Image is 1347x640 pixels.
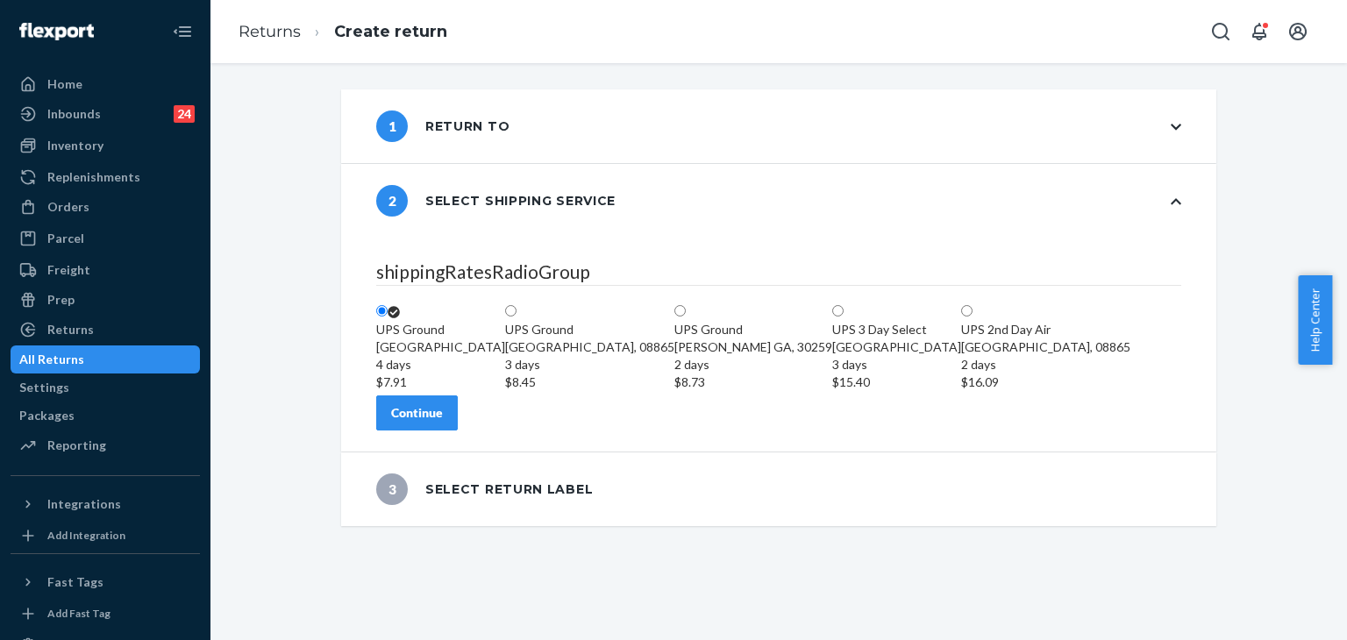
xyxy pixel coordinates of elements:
div: $15.40 [832,373,961,391]
div: $8.73 [674,373,832,391]
a: Reporting [11,431,200,459]
ol: breadcrumbs [224,6,461,58]
div: Orders [47,198,89,216]
div: 3 days [505,356,674,373]
div: UPS Ground [505,321,674,338]
div: UPS Ground [674,321,832,338]
div: [GEOGRAPHIC_DATA], 08865 [505,338,674,391]
div: Reporting [47,437,106,454]
div: Select return label [376,473,593,505]
div: UPS 3 Day Select [832,321,961,338]
span: 3 [376,473,408,505]
div: Home [47,75,82,93]
div: Add Integration [47,528,125,543]
div: Settings [19,379,69,396]
div: 2 days [674,356,832,373]
div: [GEOGRAPHIC_DATA] [376,338,505,391]
div: 4 days [376,356,505,373]
div: Inbounds [47,105,101,123]
a: Inventory [11,132,200,160]
div: [GEOGRAPHIC_DATA], 08865 [961,338,1130,391]
input: UPS 2nd Day Air[GEOGRAPHIC_DATA], 088652 days$16.09 [961,305,973,316]
a: Orders [11,193,200,221]
legend: shippingRatesRadioGroup [376,259,1181,286]
img: Flexport logo [19,23,94,40]
div: Parcel [47,230,84,247]
button: Integrations [11,490,200,518]
div: Continue [391,404,443,422]
button: Open notifications [1242,14,1277,49]
a: Add Integration [11,525,200,546]
div: 3 days [832,356,961,373]
div: Prep [47,291,75,309]
div: UPS Ground [376,321,505,338]
button: Continue [376,395,458,430]
a: All Returns [11,345,200,373]
a: Replenishments [11,163,200,191]
a: Home [11,70,200,98]
div: [PERSON_NAME] GA, 30259 [674,338,832,391]
a: Inbounds24 [11,100,200,128]
div: $16.09 [961,373,1130,391]
input: UPS Ground[GEOGRAPHIC_DATA]4 days$7.91 [376,305,388,316]
button: Open Search Box [1203,14,1238,49]
div: Packages [19,407,75,424]
div: All Returns [19,351,84,368]
div: Integrations [47,495,121,513]
button: Help Center [1298,275,1332,365]
div: Replenishments [47,168,140,186]
div: Returns [47,321,94,338]
div: Select shipping service [376,185,616,217]
input: UPS Ground[PERSON_NAME] GA, 302592 days$8.73 [674,305,686,316]
span: 1 [376,110,408,142]
a: Packages [11,402,200,430]
div: Inventory [47,137,103,154]
a: Freight [11,256,200,284]
a: Add Fast Tag [11,603,200,624]
a: Parcel [11,224,200,252]
div: Fast Tags [47,573,103,591]
a: Returns [11,316,200,344]
span: 2 [376,185,408,217]
div: 2 days [961,356,1130,373]
div: Add Fast Tag [47,606,110,621]
a: Create return [334,22,447,41]
div: $8.45 [505,373,674,391]
a: Prep [11,286,200,314]
div: UPS 2nd Day Air [961,321,1130,338]
input: UPS Ground[GEOGRAPHIC_DATA], 088653 days$8.45 [505,305,517,316]
a: Returns [239,22,301,41]
div: [GEOGRAPHIC_DATA] [832,338,961,391]
input: UPS 3 Day Select[GEOGRAPHIC_DATA]3 days$15.40 [832,305,844,316]
button: Open account menu [1280,14,1315,49]
div: Return to [376,110,510,142]
button: Fast Tags [11,568,200,596]
div: Freight [47,261,90,279]
button: Close Navigation [165,14,200,49]
div: $7.91 [376,373,505,391]
div: 24 [174,105,195,123]
a: Settings [11,373,200,402]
